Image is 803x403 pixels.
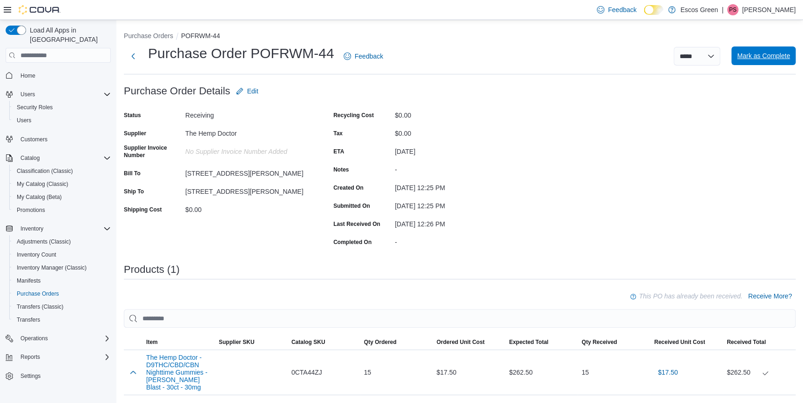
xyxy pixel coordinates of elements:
a: Feedback [340,47,387,66]
button: Received Total [723,335,796,350]
button: Item [142,335,215,350]
button: Transfers (Classic) [9,300,115,313]
a: My Catalog (Classic) [13,178,72,190]
a: Users [13,115,35,126]
button: Promotions [9,204,115,217]
a: Inventory Count [13,249,60,260]
span: Transfers [17,316,40,324]
div: [DATE] [395,144,520,155]
span: Load All Apps in [GEOGRAPHIC_DATA] [26,26,111,44]
div: 15 [578,363,650,382]
button: Received Unit Cost [650,335,723,350]
span: $17.50 [658,368,678,377]
button: Classification (Classic) [9,165,115,178]
span: Reports [17,351,111,363]
a: Home [17,70,39,81]
button: Edit [232,82,262,100]
span: Users [13,115,111,126]
button: Qty Ordered [360,335,433,350]
span: Qty Ordered [364,338,397,346]
span: Promotions [13,205,111,216]
button: Expected Total [505,335,578,350]
button: Inventory Manager (Classic) [9,261,115,274]
span: Inventory [20,225,43,232]
button: My Catalog (Classic) [9,178,115,191]
span: Manifests [17,277,40,284]
button: Reports [2,350,115,363]
span: Catalog SKU [291,338,325,346]
h1: Purchase Order POFRWM-44 [148,44,334,63]
span: 0CTA44ZJ [291,367,322,378]
a: Promotions [13,205,49,216]
span: Adjustments (Classic) [13,236,111,247]
span: PS [729,4,736,15]
button: Operations [17,333,52,344]
span: Operations [20,335,48,342]
span: My Catalog (Classic) [17,180,68,188]
span: Transfers (Classic) [17,303,63,311]
span: Catalog [20,154,40,162]
span: Adjustments (Classic) [17,238,71,245]
span: Settings [17,370,111,382]
span: Mark as Complete [737,51,790,60]
a: Customers [17,134,51,145]
a: Feedback [593,0,640,19]
p: This PO has already been received. [639,291,742,302]
button: Users [2,88,115,101]
span: Classification (Classic) [13,165,111,177]
img: Cova [19,5,61,14]
div: $262.50 [727,367,792,378]
a: Classification (Classic) [13,165,77,177]
div: $0.00 [395,126,520,137]
div: $0.00 [395,108,520,119]
div: [STREET_ADDRESS][PERSON_NAME] [185,166,310,177]
div: The Hemp Doctor [185,126,310,137]
span: Transfers [13,314,111,325]
span: Received Unit Cost [654,338,705,346]
button: The Hemp Doctor - D9THC/CBD/CBN Nighttime Gummies - [PERSON_NAME] Blast - 30ct - 30mg [146,354,211,391]
span: Promotions [17,206,45,214]
span: Inventory Count [13,249,111,260]
h3: Purchase Order Details [124,86,230,97]
span: Reports [20,353,40,361]
button: Inventory [17,223,47,234]
a: Manifests [13,275,44,286]
button: Transfers [9,313,115,326]
a: Transfers [13,314,44,325]
p: | [722,4,723,15]
span: Home [17,69,111,81]
p: Escos Green [680,4,718,15]
a: Security Roles [13,102,56,113]
p: [PERSON_NAME] [742,4,796,15]
button: Inventory Count [9,248,115,261]
span: Expected Total [509,338,548,346]
span: Inventory Manager (Classic) [17,264,87,271]
a: Adjustments (Classic) [13,236,74,247]
button: Manifests [9,274,115,287]
div: [STREET_ADDRESS][PERSON_NAME] [185,184,310,195]
button: Security Roles [9,101,115,114]
button: Mark as Complete [731,46,796,65]
label: Submitted On [333,202,370,210]
button: Operations [2,332,115,345]
span: Users [20,91,35,98]
a: Transfers (Classic) [13,301,67,312]
button: $17.50 [654,363,682,382]
button: My Catalog (Beta) [9,191,115,204]
div: 15 [360,363,433,382]
span: Transfers (Classic) [13,301,111,312]
label: Shipping Cost [124,206,162,213]
div: No Supplier Invoice Number added [185,144,310,155]
label: Recycling Cost [333,112,374,119]
button: Home [2,68,115,82]
button: Purchase Orders [9,287,115,300]
label: Notes [333,166,349,173]
span: Users [17,89,111,100]
button: Catalog SKU [288,335,360,350]
label: Supplier [124,130,146,137]
label: Supplier Invoice Number [124,144,182,159]
span: Home [20,72,35,79]
span: Receive More? [748,291,792,301]
span: Ordered Unit Cost [437,338,485,346]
